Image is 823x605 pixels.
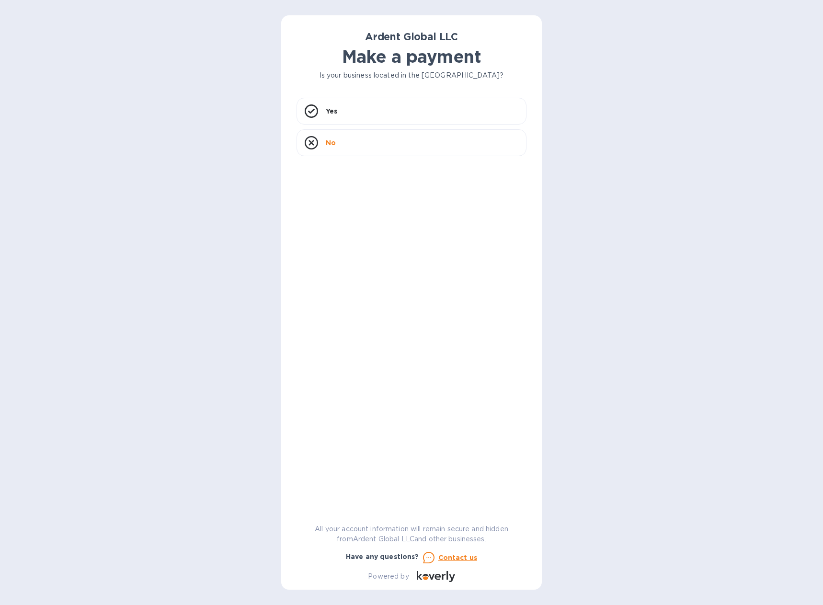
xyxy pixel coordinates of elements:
p: No [326,138,336,148]
p: All your account information will remain secure and hidden from Ardent Global LLC and other busin... [297,524,526,544]
p: Yes [326,106,337,116]
b: Have any questions? [346,553,419,560]
h1: Make a payment [297,46,526,67]
p: Powered by [368,571,409,582]
p: Is your business located in the [GEOGRAPHIC_DATA]? [297,70,526,80]
u: Contact us [438,554,478,561]
b: Ardent Global LLC [365,31,458,43]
